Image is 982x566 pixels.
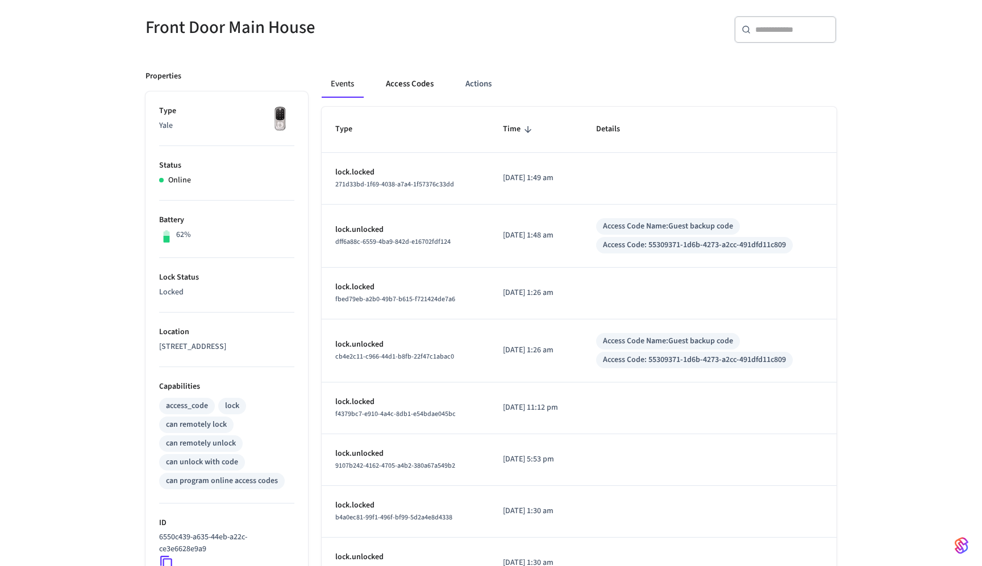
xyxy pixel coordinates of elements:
p: [DATE] 1:48 am [503,230,569,242]
span: Type [335,120,367,138]
p: Online [168,174,191,186]
p: lock.unlocked [335,224,476,236]
span: 271d33bd-1f69-4038-a7a4-1f57376c33dd [335,180,454,189]
p: 6550c439-a635-44eb-a22c-ce3e6628e9a9 [159,531,290,555]
p: [DATE] 1:30 am [503,505,569,517]
button: Actions [456,70,501,98]
img: Yale Assure Touchscreen Wifi Smart Lock, Satin Nickel, Front [266,105,294,134]
p: Status [159,160,294,172]
p: [DATE] 1:26 am [503,344,569,356]
button: Access Codes [377,70,443,98]
div: can remotely unlock [166,438,236,450]
span: b4a0ec81-99f1-496f-bf99-5d2a4e8d4338 [335,513,452,522]
p: Yale [159,120,294,132]
p: Battery [159,214,294,226]
h5: Front Door Main House [145,16,484,39]
p: lock.locked [335,396,476,408]
p: Locked [159,286,294,298]
span: 9107b242-4162-4705-a4b2-380a67a549b2 [335,461,455,471]
p: lock.locked [335,167,476,178]
span: Details [596,120,635,138]
div: Access Code: 55309371-1d6b-4273-a2cc-491dfd11c809 [603,354,786,366]
div: access_code [166,400,208,412]
p: [DATE] 1:49 am [503,172,569,184]
p: lock.locked [335,500,476,511]
div: lock [225,400,239,412]
p: [DATE] 1:26 am [503,287,569,299]
p: lock.unlocked [335,448,476,460]
p: Location [159,326,294,338]
p: [STREET_ADDRESS] [159,341,294,353]
p: Properties [145,70,181,82]
p: Capabilities [159,381,294,393]
img: SeamLogoGradient.69752ec5.svg [955,536,968,555]
p: 62% [176,229,191,241]
span: cb4e2c11-c966-44d1-b8fb-22f47c1abac0 [335,352,454,361]
button: Events [322,70,363,98]
p: lock.locked [335,281,476,293]
div: Access Code: 55309371-1d6b-4273-a2cc-491dfd11c809 [603,239,786,251]
div: can program online access codes [166,475,278,487]
p: lock.unlocked [335,339,476,351]
p: Type [159,105,294,117]
p: ID [159,517,294,529]
div: can remotely lock [166,419,227,431]
span: Time [503,120,535,138]
span: f4379bc7-e910-4a4c-8db1-e54bdae045bc [335,409,456,419]
div: Access Code Name: Guest backup code [603,220,733,232]
div: ant example [322,70,837,98]
p: lock.unlocked [335,551,476,563]
span: fbed79eb-a2b0-49b7-b615-f721424de7a6 [335,294,455,304]
p: [DATE] 11:12 pm [503,402,569,414]
p: [DATE] 5:53 pm [503,453,569,465]
span: dff6a88c-6559-4ba9-842d-e16702fdf124 [335,237,451,247]
div: can unlock with code [166,456,238,468]
p: Lock Status [159,272,294,284]
div: Access Code Name: Guest backup code [603,335,733,347]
